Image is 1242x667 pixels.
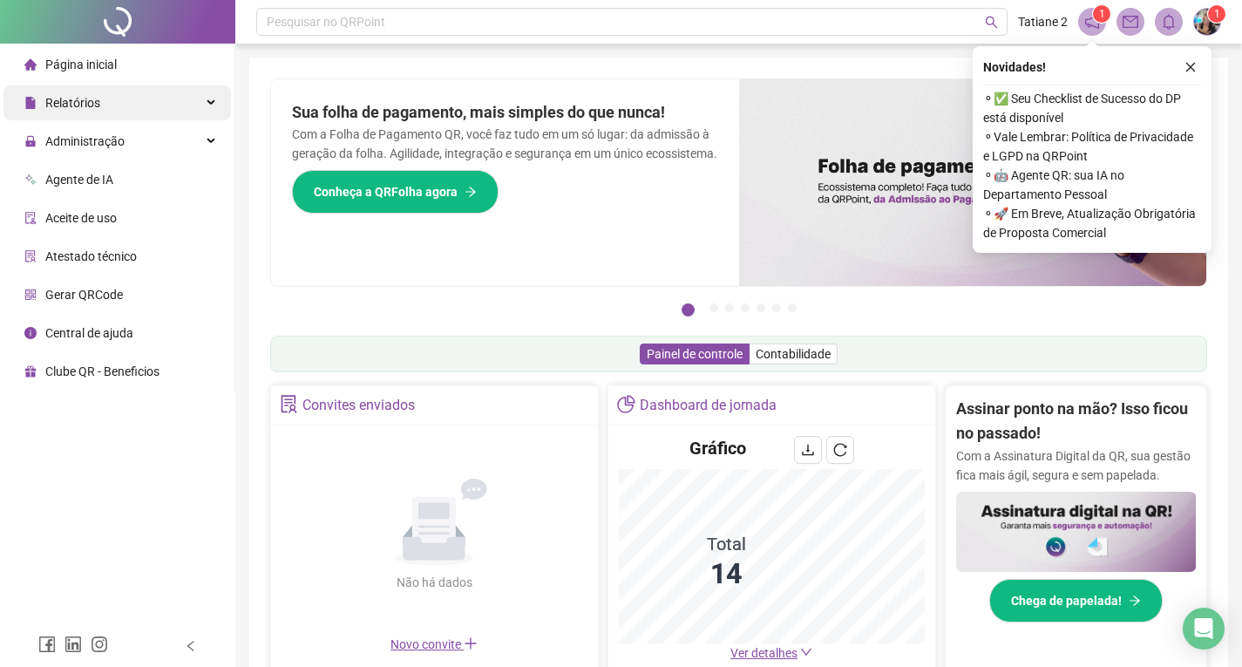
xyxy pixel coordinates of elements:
[465,186,477,198] span: arrow-right
[956,492,1197,572] img: banner%2F02c71560-61a6-44d4-94b9-c8ab97240462.png
[24,212,37,224] span: audit
[682,303,695,316] button: 1
[801,443,815,457] span: download
[689,436,746,460] h4: Gráfico
[1018,12,1068,31] span: Tatiane 2
[1214,8,1220,20] span: 1
[983,58,1046,77] span: Novidades !
[617,395,635,413] span: pie-chart
[38,636,56,653] span: facebook
[739,79,1207,286] img: banner%2F8d14a306-6205-4263-8e5b-06e9a85ad873.png
[280,395,298,413] span: solution
[24,58,37,71] span: home
[725,303,734,312] button: 3
[983,166,1201,204] span: ⚬ 🤖 Agente QR: sua IA no Departamento Pessoal
[956,446,1197,485] p: Com a Assinatura Digital da QR, sua gestão fica mais ágil, segura e sem papelada.
[64,636,82,653] span: linkedin
[354,573,514,592] div: Não há dados
[45,58,117,71] span: Página inicial
[800,646,812,658] span: down
[91,636,108,653] span: instagram
[45,364,159,378] span: Clube QR - Beneficios
[45,288,123,302] span: Gerar QRCode
[1183,608,1225,650] div: Open Intercom Messenger
[1208,5,1225,23] sup: Atualize o seu contato no menu Meus Dados
[647,347,743,361] span: Painel de controle
[24,289,37,301] span: qrcode
[709,303,718,312] button: 2
[1084,14,1100,30] span: notification
[757,303,765,312] button: 5
[390,637,478,651] span: Novo convite
[983,89,1201,127] span: ⚬ ✅ Seu Checklist de Sucesso do DP está disponível
[756,347,831,361] span: Contabilidade
[730,646,812,660] a: Ver detalhes down
[45,173,113,187] span: Agente de IA
[772,303,781,312] button: 6
[185,640,197,652] span: left
[1093,5,1110,23] sup: 1
[983,127,1201,166] span: ⚬ Vale Lembrar: Política de Privacidade e LGPD na QRPoint
[24,327,37,339] span: info-circle
[983,204,1201,242] span: ⚬ 🚀 Em Breve, Atualização Obrigatória de Proposta Comercial
[1099,8,1105,20] span: 1
[24,97,37,109] span: file
[989,579,1163,623] button: Chega de papelada!
[1184,61,1197,73] span: close
[1194,9,1220,35] img: 84239
[45,134,125,148] span: Administração
[956,397,1197,446] h2: Assinar ponto na mão? Isso ficou no passado!
[292,100,718,125] h2: Sua folha de pagamento, mais simples do que nunca!
[833,443,847,457] span: reload
[788,303,797,312] button: 7
[640,391,777,420] div: Dashboard de jornada
[45,211,117,225] span: Aceite de uso
[45,326,133,340] span: Central de ajuda
[292,125,718,163] p: Com a Folha de Pagamento QR, você faz tudo em um só lugar: da admissão à geração da folha. Agilid...
[302,391,415,420] div: Convites enviados
[1123,14,1138,30] span: mail
[464,636,478,650] span: plus
[45,96,100,110] span: Relatórios
[24,250,37,262] span: solution
[45,249,137,263] span: Atestado técnico
[1011,591,1122,610] span: Chega de papelada!
[730,646,797,660] span: Ver detalhes
[741,303,750,312] button: 4
[985,16,998,29] span: search
[24,365,37,378] span: gift
[24,135,37,147] span: lock
[292,170,499,214] button: Conheça a QRFolha agora
[314,182,458,201] span: Conheça a QRFolha agora
[1161,14,1177,30] span: bell
[1129,595,1141,607] span: arrow-right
